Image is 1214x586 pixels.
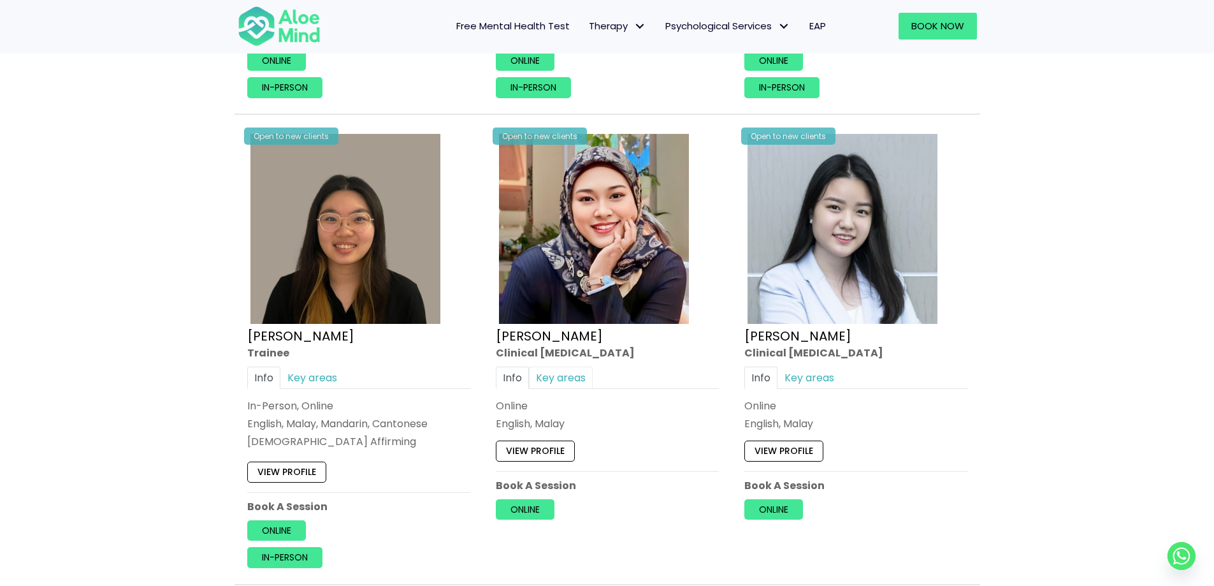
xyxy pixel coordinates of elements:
[496,399,719,413] div: Online
[589,19,646,33] span: Therapy
[247,520,306,541] a: Online
[744,77,820,98] a: In-person
[247,346,470,360] div: Trainee
[447,13,579,40] a: Free Mental Health Test
[656,13,800,40] a: Psychological ServicesPsychological Services: submenu
[744,367,777,389] a: Info
[809,19,826,33] span: EAP
[247,367,280,389] a: Info
[238,5,321,47] img: Aloe mind Logo
[247,327,354,345] a: [PERSON_NAME]
[496,50,554,71] a: Online
[741,128,835,145] div: Open to new clients
[911,19,964,33] span: Book Now
[496,417,719,432] p: English, Malay
[775,17,793,36] span: Psychological Services: submenu
[744,346,967,360] div: Clinical [MEDICAL_DATA]
[496,367,529,389] a: Info
[1167,542,1196,570] a: Whatsapp
[244,128,338,145] div: Open to new clients
[247,499,470,514] p: Book A Session
[665,19,790,33] span: Psychological Services
[456,19,570,33] span: Free Mental Health Test
[744,499,803,520] a: Online
[496,499,554,520] a: Online
[250,134,440,324] img: Profile – Xin Yi
[631,17,649,36] span: Therapy: submenu
[579,13,656,40] a: TherapyTherapy: submenu
[496,441,575,462] a: View profile
[247,77,322,98] a: In-person
[744,50,803,71] a: Online
[247,50,306,71] a: Online
[280,367,344,389] a: Key areas
[496,77,571,98] a: In-person
[493,128,587,145] div: Open to new clients
[744,327,851,345] a: [PERSON_NAME]
[744,417,967,432] p: English, Malay
[499,134,689,324] img: Yasmin Clinical Psychologist
[496,478,719,493] p: Book A Session
[247,462,326,483] a: View profile
[744,441,823,462] a: View profile
[899,13,977,40] a: Book Now
[529,367,593,389] a: Key areas
[247,435,470,450] div: [DEMOGRAPHIC_DATA] Affirming
[247,417,470,432] p: English, Malay, Mandarin, Cantonese
[247,548,322,568] a: In-person
[777,367,841,389] a: Key areas
[744,399,967,413] div: Online
[496,346,719,360] div: Clinical [MEDICAL_DATA]
[748,134,937,324] img: Yen Li Clinical Psychologist
[247,399,470,413] div: In-Person, Online
[800,13,835,40] a: EAP
[744,478,967,493] p: Book A Session
[337,13,835,40] nav: Menu
[496,327,603,345] a: [PERSON_NAME]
